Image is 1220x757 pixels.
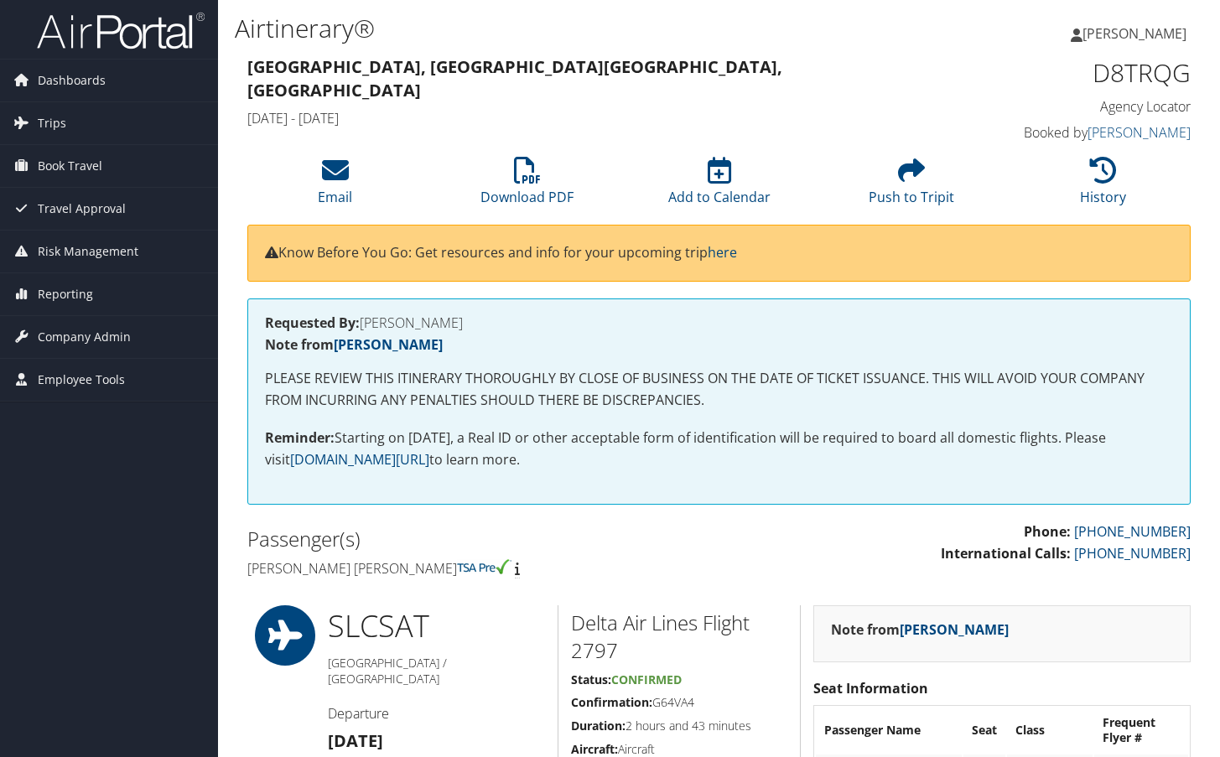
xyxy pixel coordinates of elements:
[265,428,1173,470] p: Starting on [DATE], a Real ID or other acceptable form of identification will be required to boar...
[265,242,1173,264] p: Know Before You Go: Get resources and info for your upcoming trip
[571,671,611,687] strong: Status:
[457,559,511,574] img: tsa-precheck.png
[38,231,138,272] span: Risk Management
[571,694,652,710] strong: Confirmation:
[265,316,1173,329] h4: [PERSON_NAME]
[1088,123,1191,142] a: [PERSON_NAME]
[235,11,880,46] h1: Airtinerary®
[1082,24,1186,43] span: [PERSON_NAME]
[480,166,574,206] a: Download PDF
[1094,708,1188,753] th: Frequent Flyer #
[973,97,1191,116] h4: Agency Locator
[611,671,682,687] span: Confirmed
[38,188,126,230] span: Travel Approval
[973,55,1191,91] h1: D8TRQG
[247,525,707,553] h2: Passenger(s)
[265,314,360,332] strong: Requested By:
[571,609,787,665] h2: Delta Air Lines Flight 2797
[1074,522,1191,541] a: [PHONE_NUMBER]
[328,704,545,723] h4: Departure
[318,166,352,206] a: Email
[1071,8,1203,59] a: [PERSON_NAME]
[38,145,102,187] span: Book Travel
[816,708,962,753] th: Passenger Name
[831,620,1009,639] strong: Note from
[668,166,771,206] a: Add to Calendar
[38,359,125,401] span: Employee Tools
[571,741,618,757] strong: Aircraft:
[571,694,787,711] h5: G64VA4
[1024,522,1071,541] strong: Phone:
[328,729,383,752] strong: [DATE]
[290,450,429,469] a: [DOMAIN_NAME][URL]
[571,718,626,734] strong: Duration:
[941,544,1071,563] strong: International Calls:
[38,273,93,315] span: Reporting
[328,605,545,647] h1: SLC SAT
[900,620,1009,639] a: [PERSON_NAME]
[37,11,205,50] img: airportal-logo.png
[1080,166,1126,206] a: History
[265,368,1173,411] p: PLEASE REVIEW THIS ITINERARY THOROUGHLY BY CLOSE OF BUSINESS ON THE DATE OF TICKET ISSUANCE. THIS...
[813,679,928,697] strong: Seat Information
[571,718,787,734] h5: 2 hours and 43 minutes
[38,60,106,101] span: Dashboards
[265,335,443,354] strong: Note from
[869,166,954,206] a: Push to Tripit
[1007,708,1093,753] th: Class
[973,123,1191,142] h4: Booked by
[247,109,948,127] h4: [DATE] - [DATE]
[247,559,707,578] h4: [PERSON_NAME] [PERSON_NAME]
[247,55,782,101] strong: [GEOGRAPHIC_DATA], [GEOGRAPHIC_DATA] [GEOGRAPHIC_DATA], [GEOGRAPHIC_DATA]
[1074,544,1191,563] a: [PHONE_NUMBER]
[708,243,737,262] a: here
[38,316,131,358] span: Company Admin
[328,655,545,687] h5: [GEOGRAPHIC_DATA] / [GEOGRAPHIC_DATA]
[963,708,1005,753] th: Seat
[38,102,66,144] span: Trips
[334,335,443,354] a: [PERSON_NAME]
[265,428,335,447] strong: Reminder:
